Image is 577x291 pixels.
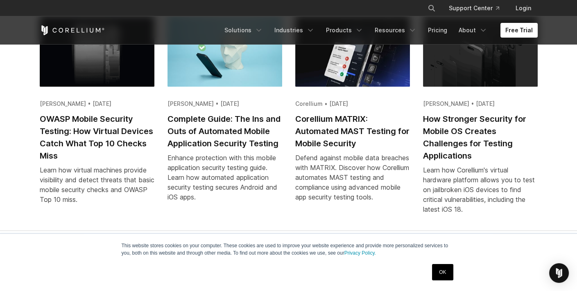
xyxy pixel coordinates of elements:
[423,100,538,108] div: [PERSON_NAME] • [DATE]
[432,264,453,280] a: OK
[269,23,319,38] a: Industries
[219,23,538,38] div: Navigation Menu
[423,165,538,214] div: Learn how Corellium's virtual hardware platform allows you to test on jailbroken iOS devices to f...
[295,16,410,87] img: Corellium MATRIX: Automated MAST Testing for Mobile Security
[424,1,439,16] button: Search
[344,250,376,256] a: Privacy Policy.
[40,113,154,162] h2: OWASP Mobile Security Testing: How Virtual Devices Catch What Top 10 Checks Miss
[423,113,538,162] h2: How Stronger Security for Mobile OS Creates Challenges for Testing Applications
[295,113,410,150] h2: Corellium MATRIX: Automated MAST Testing for Mobile Security
[370,23,421,38] a: Resources
[122,242,456,257] p: This website stores cookies on your computer. These cookies are used to improve your website expe...
[40,25,105,35] a: Corellium Home
[219,23,268,38] a: Solutions
[167,100,282,108] div: [PERSON_NAME] • [DATE]
[509,1,538,16] a: Login
[167,113,282,150] h2: Complete Guide: The Ins and Outs of Automated Mobile Application Security Testing
[40,100,154,108] div: [PERSON_NAME] • [DATE]
[40,165,154,204] div: Learn how virtual machines provide visibility and detect threats that basic mobile security check...
[295,16,410,212] a: Corellium MATRIX: Automated MAST Testing for Mobile Security Corellium • [DATE] Corellium MATRIX:...
[167,16,282,87] img: Complete Guide: The Ins and Outs of Automated Mobile Application Security Testing
[295,100,410,108] div: Corellium • [DATE]
[167,153,282,202] div: Enhance protection with this mobile application security testing guide. Learn how automated appli...
[454,23,492,38] a: About
[167,16,282,212] a: Complete Guide: The Ins and Outs of Automated Mobile Application Security Testing [PERSON_NAME] •...
[500,23,538,38] a: Free Trial
[418,1,538,16] div: Navigation Menu
[321,23,368,38] a: Products
[442,1,506,16] a: Support Center
[295,153,410,202] div: Defend against mobile data breaches with MATRIX. Discover how Corellium automates MAST testing an...
[40,16,154,214] a: OWASP Mobile Security Testing: How Virtual Devices Catch What Top 10 Checks Miss [PERSON_NAME] • ...
[423,23,452,38] a: Pricing
[423,16,538,87] img: How Stronger Security for Mobile OS Creates Challenges for Testing Applications
[423,16,538,224] a: How Stronger Security for Mobile OS Creates Challenges for Testing Applications [PERSON_NAME] • [...
[549,263,569,283] div: Open Intercom Messenger
[40,16,154,87] img: OWASP Mobile Security Testing: How Virtual Devices Catch What Top 10 Checks Miss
